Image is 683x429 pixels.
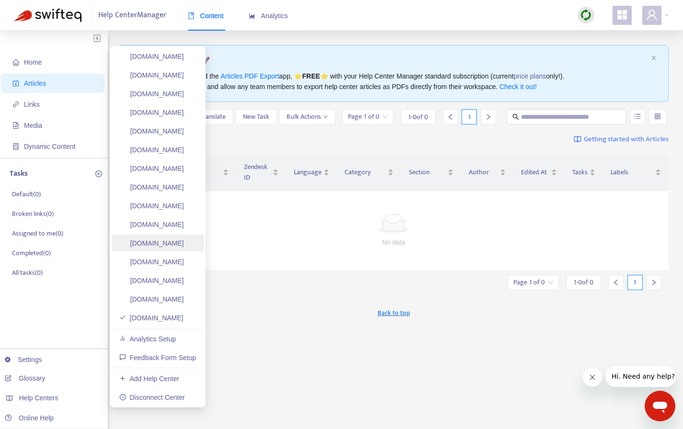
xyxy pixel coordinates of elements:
[5,414,54,422] a: Online Help
[408,112,428,122] span: 1 - 0 of 0
[572,167,588,178] span: Tasks
[378,308,410,318] span: Back to top
[646,9,658,21] span: user
[294,167,322,178] span: Language
[627,275,643,290] div: 1
[613,279,619,286] span: left
[12,101,19,108] span: link
[12,209,54,219] p: Broken links ( 0 )
[616,9,628,21] span: appstore
[606,366,675,387] iframe: Message from company
[469,167,498,178] span: Author
[514,72,546,80] a: price plans
[574,277,593,287] span: 1 - 0 of 0
[521,167,549,178] span: Edited At
[244,162,271,183] span: Zendesk ID
[19,394,58,402] span: Help Centers
[574,135,581,143] img: image-link
[565,154,603,191] th: Tasks
[5,356,42,363] a: Settings
[611,167,653,178] span: Labels
[645,391,675,421] iframe: Button to launch messaging window
[10,168,28,180] p: Tasks
[119,295,184,303] a: [DOMAIN_NAME]
[650,279,657,286] span: right
[12,80,19,87] span: account-book
[14,9,81,22] img: Swifteq
[12,248,51,258] p: Completed ( 0 )
[236,154,286,191] th: Zendesk ID
[148,55,648,67] div: New App Alert! 🚀
[512,113,519,120] span: search
[651,55,657,61] button: close
[447,113,454,120] span: left
[584,134,669,145] span: Getting started with Articles
[12,122,19,129] span: file-image
[630,109,645,124] button: unordered-list
[119,354,196,361] a: Feedback Form Setup
[220,72,279,80] a: Articles PDF Export
[119,127,184,135] a: [DOMAIN_NAME]
[119,109,184,116] a: [DOMAIN_NAME]
[200,112,226,122] span: Translate
[249,12,288,20] span: Analytics
[193,109,233,124] button: Translate
[119,375,179,383] a: Add Help Center
[24,101,40,108] span: Links
[119,146,184,154] a: [DOMAIN_NAME]
[287,112,328,122] span: Bulk Actions
[119,71,184,79] a: [DOMAIN_NAME]
[119,183,184,191] a: [DOMAIN_NAME]
[499,83,537,90] a: Check it out!
[119,335,176,343] a: Analytics Setup
[12,268,43,278] p: All tasks ( 0 )
[249,12,255,19] span: area-chart
[12,228,63,238] p: Assigned to me ( 0 )
[279,109,336,124] button: Bulk Actionsdown
[583,368,602,387] iframe: Close message
[119,202,184,210] a: [DOMAIN_NAME]
[337,154,401,191] th: Category
[12,59,19,66] span: home
[634,113,641,120] span: unordered-list
[302,72,320,80] b: FREE
[188,12,195,19] span: book
[119,90,184,98] a: [DOMAIN_NAME]
[119,277,184,284] a: [DOMAIN_NAME]
[462,109,477,124] div: 1
[119,165,184,172] a: [DOMAIN_NAME]
[119,221,184,228] a: [DOMAIN_NAME]
[235,109,277,124] button: New Task
[12,189,41,199] p: Default ( 0 )
[5,374,45,382] a: Glossary
[580,9,592,21] img: sync.dc5367851b00ba804db3.png
[513,154,564,191] th: Edited At
[345,167,385,178] span: Category
[119,239,184,247] a: [DOMAIN_NAME]
[485,113,492,120] span: right
[409,167,446,178] span: Section
[98,6,166,24] span: Help Center Manager
[188,12,224,20] span: Content
[119,314,184,322] a: [DOMAIN_NAME]
[461,154,513,191] th: Author
[574,132,669,147] a: Getting started with Articles
[24,122,42,129] span: Media
[323,114,328,119] span: down
[119,53,184,60] a: [DOMAIN_NAME]
[243,112,269,122] span: New Task
[130,237,658,248] div: No data
[95,170,102,177] span: plus-circle
[12,143,19,150] span: container
[119,258,184,266] a: [DOMAIN_NAME]
[603,154,669,191] th: Labels
[24,79,46,87] span: Articles
[286,154,337,191] th: Language
[119,394,185,401] a: Disconnect Center
[24,58,42,66] span: Home
[401,154,462,191] th: Section
[24,143,75,150] span: Dynamic Content
[148,71,648,92] div: We've just launched the app, ⭐ ⭐️ with your Help Center Manager standard subscription (current on...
